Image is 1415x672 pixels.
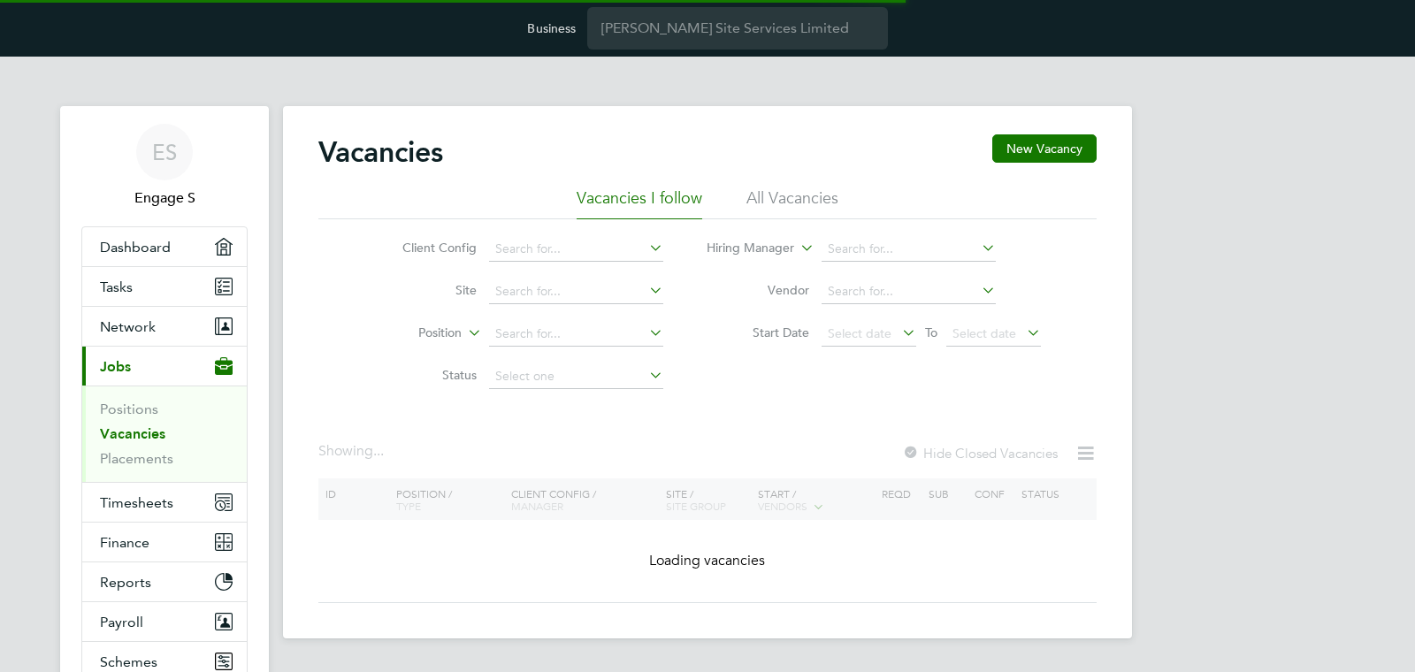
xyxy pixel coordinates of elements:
[828,325,891,341] span: Select date
[82,386,247,482] div: Jobs
[100,653,157,670] span: Schemes
[992,134,1097,163] button: New Vacancy
[489,322,663,347] input: Search for...
[375,240,477,256] label: Client Config
[100,358,131,375] span: Jobs
[100,494,173,511] span: Timesheets
[82,602,247,641] button: Payroll
[82,562,247,601] button: Reports
[375,282,477,298] label: Site
[81,187,248,209] span: Engage S
[489,364,663,389] input: Select one
[82,227,247,266] a: Dashboard
[81,124,248,209] a: ESEngage S
[100,534,149,551] span: Finance
[902,445,1058,462] label: Hide Closed Vacancies
[360,325,462,342] label: Position
[489,237,663,262] input: Search for...
[100,318,156,335] span: Network
[746,187,838,219] li: All Vacancies
[100,401,158,417] a: Positions
[100,450,173,467] a: Placements
[952,325,1016,341] span: Select date
[822,279,996,304] input: Search for...
[318,134,443,170] h2: Vacancies
[152,141,177,164] span: ES
[100,239,171,256] span: Dashboard
[82,483,247,522] button: Timesheets
[82,347,247,386] button: Jobs
[707,282,809,298] label: Vendor
[373,442,384,460] span: ...
[100,614,143,630] span: Payroll
[100,279,133,295] span: Tasks
[82,307,247,346] button: Network
[920,321,943,344] span: To
[100,425,165,442] a: Vacancies
[577,187,702,219] li: Vacancies I follow
[707,325,809,340] label: Start Date
[100,574,151,591] span: Reports
[822,237,996,262] input: Search for...
[318,442,387,461] div: Showing
[489,279,663,304] input: Search for...
[692,240,794,257] label: Hiring Manager
[375,367,477,383] label: Status
[527,20,576,36] label: Business
[82,523,247,561] button: Finance
[82,267,247,306] a: Tasks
